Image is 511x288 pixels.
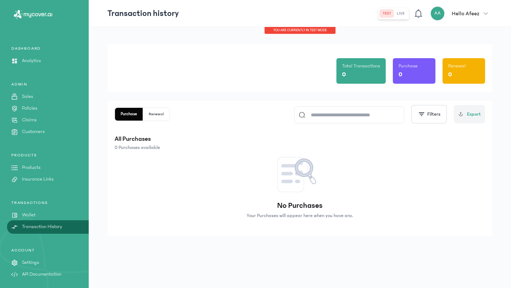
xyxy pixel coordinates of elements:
[264,27,336,34] div: You are currently in TEST MODE
[277,201,323,211] p: No Purchases
[22,271,61,278] p: API Documentation
[430,6,445,21] div: AA
[22,116,37,124] p: Claims
[342,62,380,70] p: Total Transactions
[115,144,485,151] p: 0 Purchases available
[430,6,492,21] button: AAHello Afeez
[399,62,418,70] p: Purchase
[115,108,143,121] button: Purchase
[452,9,479,18] p: Hello Afeez
[22,105,37,112] p: Policies
[108,8,179,19] p: Transaction history
[411,105,447,123] button: Filters
[22,128,45,135] p: Customers
[448,62,466,70] p: Renewal
[454,105,485,123] button: Export
[115,134,485,144] p: All Purchases
[143,108,170,121] button: Renewal
[22,57,41,65] p: Analytics
[22,93,33,100] p: Sales
[22,176,54,183] p: Insurance Links
[342,70,346,79] p: 0
[448,70,452,79] p: 0
[247,212,353,219] p: Your Purchases will appear here when you have any.
[380,9,394,18] button: test
[22,223,62,231] p: Transaction History
[394,9,407,18] button: live
[399,70,402,79] p: 0
[22,211,35,219] p: Wallet
[22,164,40,171] p: Products
[467,111,481,118] span: Export
[22,259,39,266] p: Settings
